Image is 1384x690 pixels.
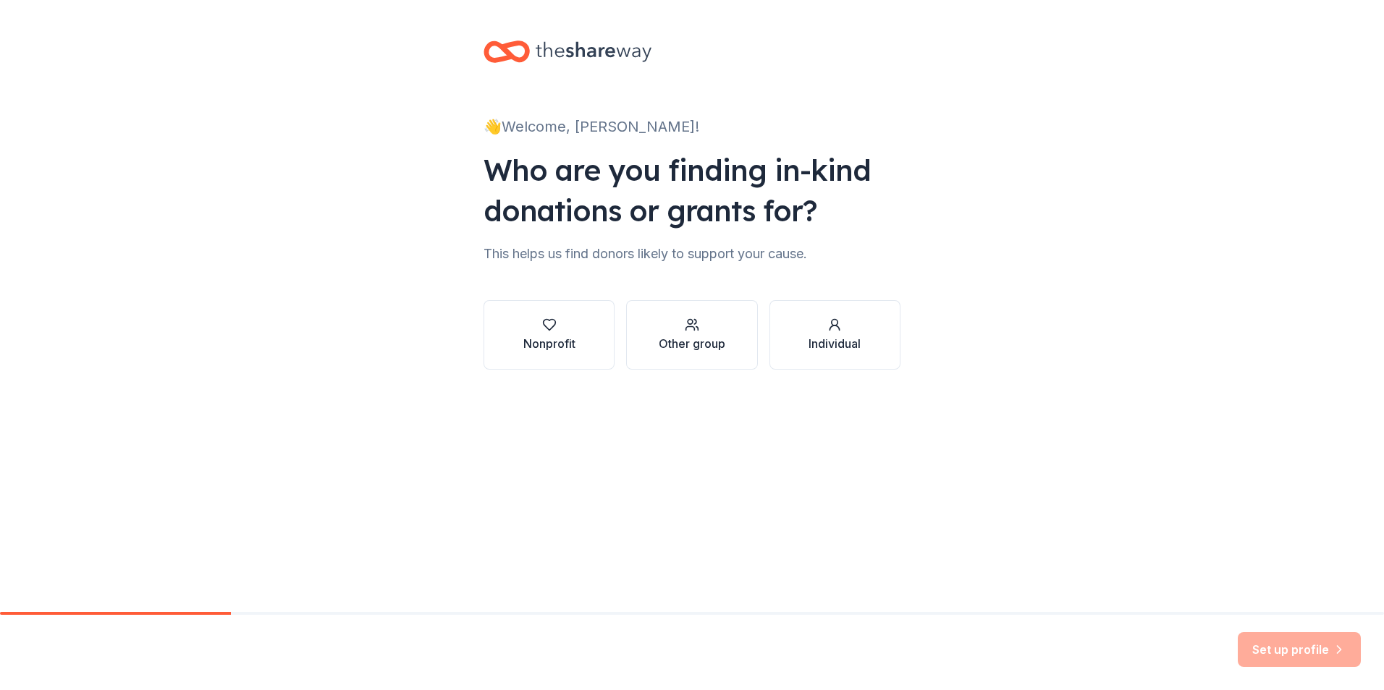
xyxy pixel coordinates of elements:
[484,242,900,265] div: This helps us find donors likely to support your cause.
[659,335,725,352] div: Other group
[626,300,757,370] button: Other group
[523,335,575,352] div: Nonprofit
[484,300,615,370] button: Nonprofit
[484,115,900,138] div: 👋 Welcome, [PERSON_NAME]!
[484,150,900,231] div: Who are you finding in-kind donations or grants for?
[769,300,900,370] button: Individual
[809,335,861,352] div: Individual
